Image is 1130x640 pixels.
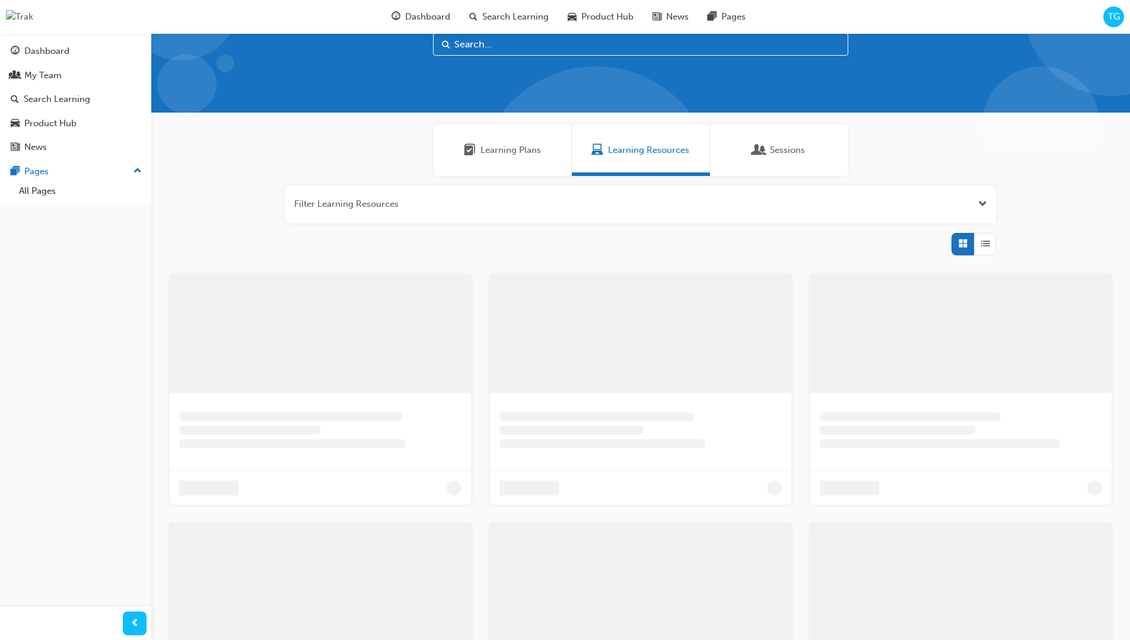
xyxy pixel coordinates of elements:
span: Learning Resources [591,143,603,157]
span: Dashboard [405,10,450,24]
span: Learning Plans [480,143,541,157]
div: Dashboard [24,44,69,58]
a: All Pages [14,182,147,200]
span: Search [442,38,450,52]
span: Product Hub [581,10,634,24]
button: DashboardMy TeamSearch LearningProduct HubNews [5,38,147,161]
a: pages-iconPages [698,5,755,29]
span: TG [1108,10,1120,24]
button: Pages [5,161,147,183]
button: Open the filter [978,197,987,211]
div: Product Hub [24,117,77,130]
a: Learning ResourcesLearning Resources [572,124,710,176]
span: car-icon [568,9,577,24]
a: car-iconProduct Hub [558,5,643,29]
span: pages-icon [708,9,717,24]
span: search-icon [11,94,19,105]
span: people-icon [11,71,20,81]
a: guage-iconDashboard [382,5,460,29]
img: Trak [6,10,33,24]
span: Search Learning [482,10,549,24]
a: News [5,136,147,158]
button: TG [1103,7,1124,27]
a: search-iconSearch Learning [460,5,558,29]
a: Search Learning [5,88,147,110]
span: car-icon [11,119,20,129]
span: guage-icon [391,9,400,24]
span: prev-icon [130,616,139,631]
a: news-iconNews [643,5,698,29]
span: Pages [721,10,746,24]
a: SessionsSessions [710,124,848,176]
input: Search... [433,33,848,56]
a: Dashboard [5,40,147,62]
span: Sessions [753,143,765,157]
a: Learning PlansLearning Plans [434,124,572,176]
span: pages-icon [11,167,20,177]
span: Learning Resources [608,143,689,157]
span: news-icon [11,142,20,153]
span: news-icon [652,9,661,24]
div: My Team [24,69,62,82]
span: Sessions [770,143,805,157]
div: Pages [24,165,49,178]
span: Grid [959,237,967,251]
span: search-icon [469,9,478,24]
span: guage-icon [11,46,20,57]
span: News [666,10,689,24]
span: Learning Plans [464,143,476,157]
span: List [981,237,990,251]
a: Product Hub [5,113,147,135]
span: up-icon [133,164,142,179]
a: My Team [5,65,147,87]
div: News [24,140,47,154]
div: Search Learning [24,92,90,106]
